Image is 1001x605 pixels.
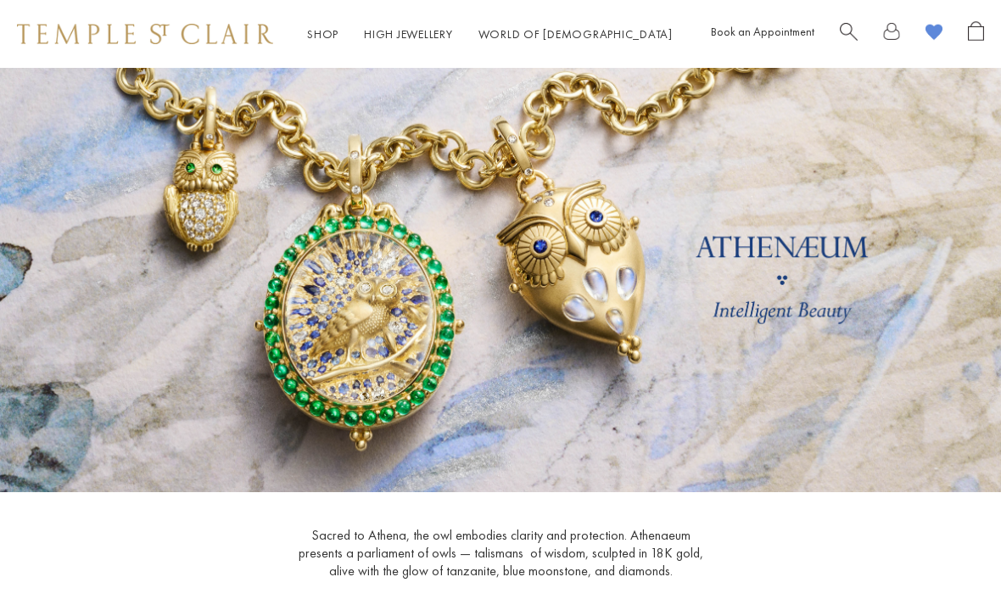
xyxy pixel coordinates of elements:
[926,21,942,48] a: View Wishlist
[17,24,273,44] img: Temple St. Clair
[711,24,814,39] a: Book an Appointment
[968,21,984,48] a: Open Shopping Bag
[307,26,338,42] a: ShopShop
[478,26,673,42] a: World of [DEMOGRAPHIC_DATA]World of [DEMOGRAPHIC_DATA]
[916,525,984,588] iframe: Gorgias live chat messenger
[307,24,673,45] nav: Main navigation
[288,526,713,580] p: Sacred to Athena, the owl embodies clarity and protection. Athenaeum presents a parliament of owl...
[840,21,858,48] a: Search
[364,26,453,42] a: High JewelleryHigh Jewellery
